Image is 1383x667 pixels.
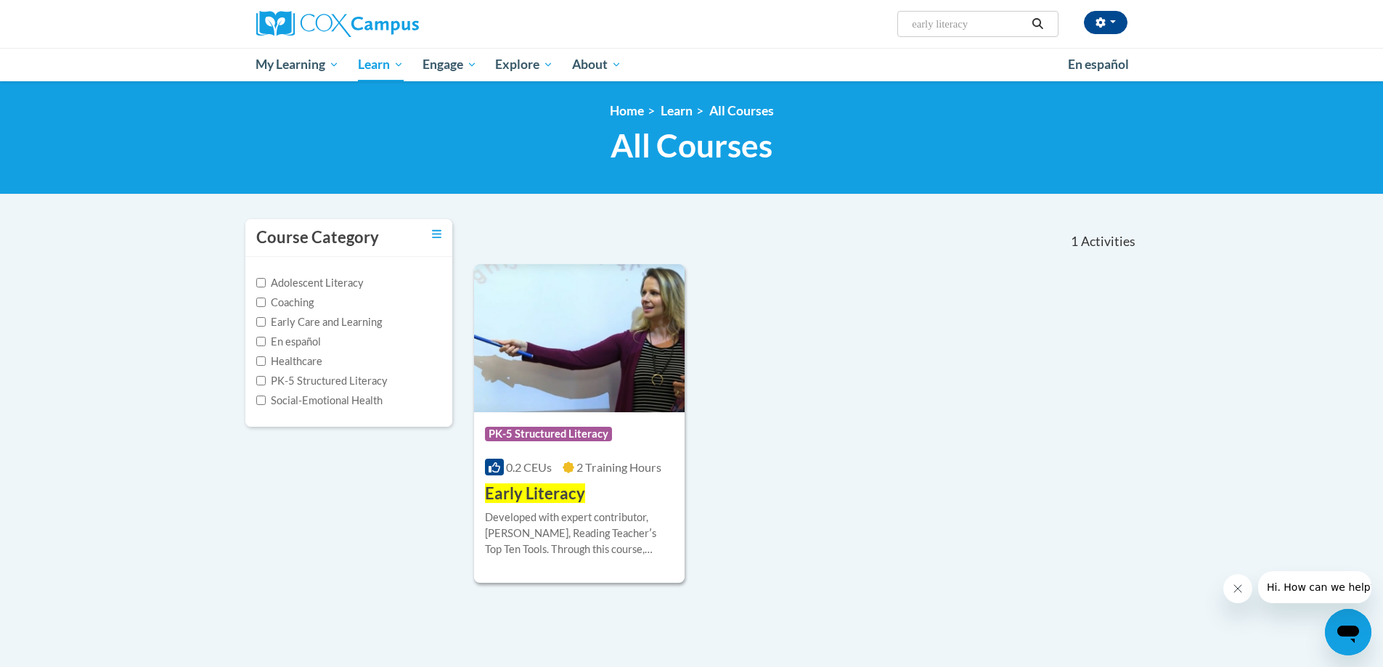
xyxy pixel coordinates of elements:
span: All Courses [611,126,772,165]
label: Coaching [256,295,314,311]
span: Hi. How can we help? [9,10,118,22]
a: Home [610,103,644,118]
a: Cox Campus [256,11,532,37]
a: Toggle collapse [432,226,441,242]
span: PK-5 Structured Literacy [485,427,612,441]
a: Engage [413,48,486,81]
div: Developed with expert contributor, [PERSON_NAME], Reading Teacherʹs Top Ten Tools. Through this c... [485,510,674,557]
span: About [572,56,621,73]
span: Activities [1081,234,1135,250]
input: Checkbox for Options [256,337,266,346]
span: 1 [1071,234,1078,250]
span: 2 Training Hours [576,460,661,474]
label: PK-5 Structured Literacy [256,373,388,389]
span: En español [1068,57,1129,72]
a: About [563,48,631,81]
div: Main menu [234,48,1149,81]
span: Explore [495,56,553,73]
iframe: Button to launch messaging window [1325,609,1371,655]
span: Early Literacy [485,483,585,503]
span: My Learning [256,56,339,73]
span: Engage [423,56,477,73]
input: Checkbox for Options [256,356,266,366]
button: Search [1027,15,1048,33]
img: Cox Campus [256,11,419,37]
iframe: Close message [1223,574,1252,603]
img: Course Logo [474,264,685,412]
input: Checkbox for Options [256,278,266,287]
label: Early Care and Learning [256,314,382,330]
label: Healthcare [256,353,322,369]
span: Learn [358,56,404,73]
label: En español [256,334,321,350]
a: En español [1058,49,1138,80]
a: My Learning [247,48,349,81]
input: Search Courses [910,15,1027,33]
input: Checkbox for Options [256,396,266,405]
a: Course LogoPK-5 Structured Literacy0.2 CEUs2 Training Hours Early LiteracyDeveloped with expert c... [474,264,685,584]
label: Adolescent Literacy [256,275,364,291]
a: Explore [486,48,563,81]
h3: Course Category [256,226,379,249]
a: Learn [348,48,413,81]
input: Checkbox for Options [256,376,266,385]
a: All Courses [709,103,774,118]
span: 0.2 CEUs [506,460,552,474]
button: Account Settings [1084,11,1127,34]
iframe: Message from company [1258,571,1371,603]
input: Checkbox for Options [256,317,266,327]
a: Learn [661,103,693,118]
label: Social-Emotional Health [256,393,383,409]
input: Checkbox for Options [256,298,266,307]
